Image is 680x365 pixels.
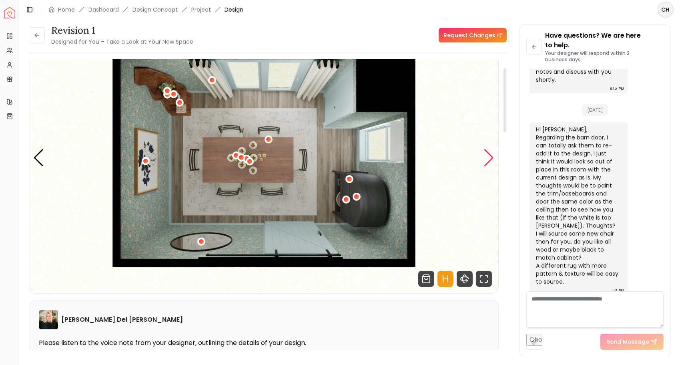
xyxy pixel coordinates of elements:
span: Design [225,6,243,14]
div: 8:15 PM [610,85,624,93]
p: Your designer will respond within 2 business days. [545,50,664,63]
small: Designed for You – Take a Look at Your New Space [51,38,193,46]
div: Carousel [29,26,498,290]
div: 1:13 PM [612,286,624,294]
svg: 360 View [457,271,473,287]
h3: Revision 1 [51,24,193,37]
p: Please listen to the voice note from your designer, outlining the details of your design. [39,339,489,347]
span: [DATE] [582,104,608,116]
a: Spacejoy [4,7,15,18]
div: Next slide [483,149,494,167]
svg: Shop Products from this design [418,271,434,287]
a: Home [58,6,75,14]
svg: Hotspots Toggle [437,271,453,287]
img: Design Render 4 [29,26,499,290]
nav: breadcrumb [48,6,243,14]
img: Tina Martin Del Campo [39,310,58,329]
h6: [PERSON_NAME] Del [PERSON_NAME] [61,315,183,325]
p: Have questions? We are here to help. [545,31,664,50]
button: CH [658,2,674,18]
svg: Fullscreen [476,271,492,287]
div: Hi [PERSON_NAME], Regarding the barn door, I can totally ask them to re-add it to the design, I j... [536,125,620,286]
div: Previous slide [33,149,44,167]
a: Request Changes [439,28,507,42]
div: 4 / 4 [29,26,499,290]
a: Project [191,6,211,14]
a: Dashboard [88,6,119,14]
span: CH [658,2,673,17]
li: Design Concept [132,6,178,14]
img: Spacejoy Logo [4,7,15,18]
